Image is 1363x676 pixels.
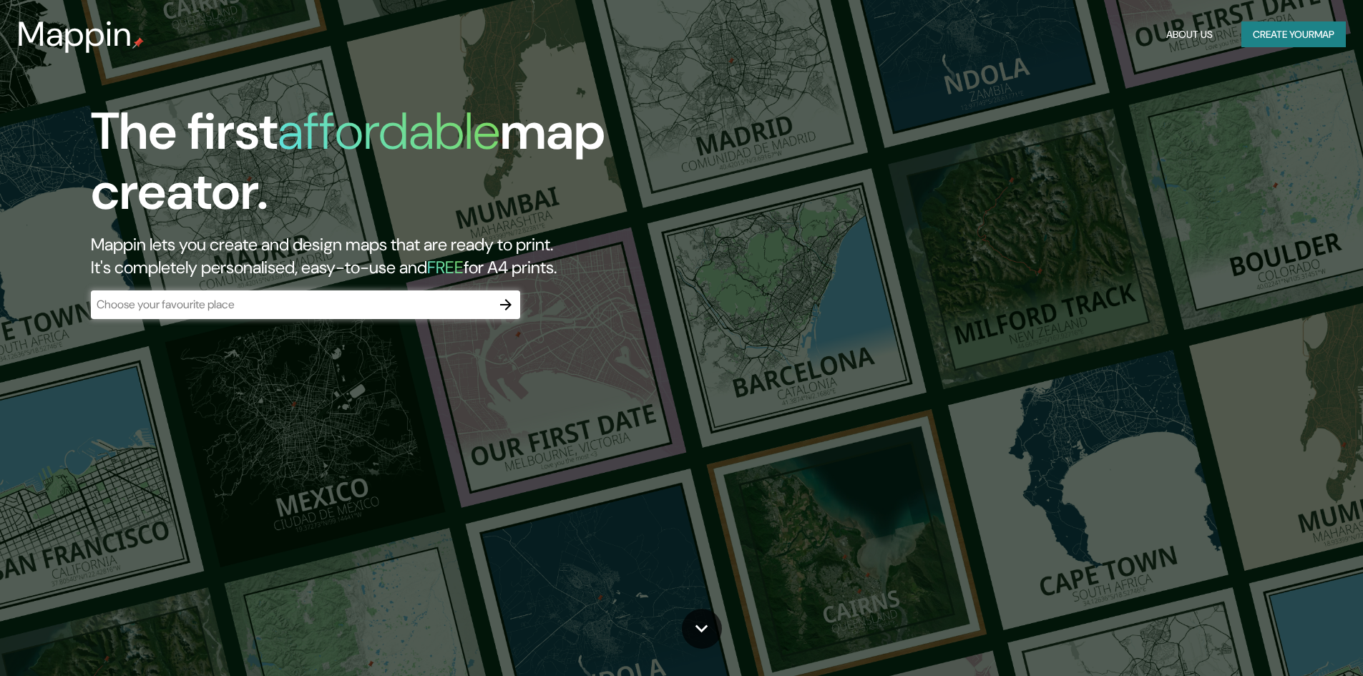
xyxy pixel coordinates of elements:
h3: Mappin [17,14,132,54]
button: About Us [1161,21,1218,48]
button: Create yourmap [1241,21,1346,48]
h5: FREE [427,256,464,278]
img: mappin-pin [132,37,144,49]
input: Choose your favourite place [91,296,492,313]
h2: Mappin lets you create and design maps that are ready to print. It's completely personalised, eas... [91,233,773,279]
h1: The first map creator. [91,102,773,233]
h1: affordable [278,98,500,165]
